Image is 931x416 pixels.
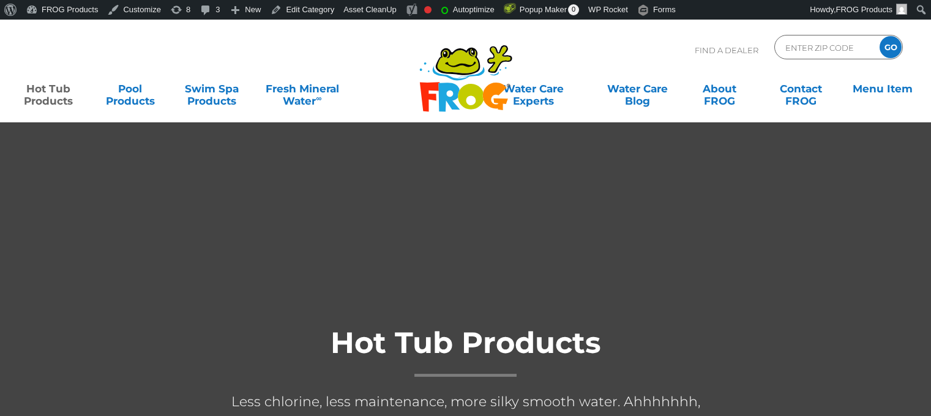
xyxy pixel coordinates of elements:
[602,76,674,101] a: Water CareBlog
[765,76,837,101] a: ContactFROG
[316,94,321,103] sup: ∞
[683,76,755,101] a: AboutFROG
[94,76,166,101] a: PoolProducts
[424,6,432,13] div: Needs improvement
[836,5,892,14] span: FROG Products
[846,76,918,101] a: Menu Item
[880,36,902,58] input: GO
[176,76,248,101] a: Swim SpaProducts
[257,76,348,101] a: Fresh MineralWater∞
[784,39,867,56] input: Zip Code Form
[568,4,579,15] span: 0
[12,76,84,101] a: Hot TubProducts
[695,35,758,65] p: Find A Dealer
[474,76,593,101] a: Water CareExperts
[221,327,711,377] h1: Hot Tub Products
